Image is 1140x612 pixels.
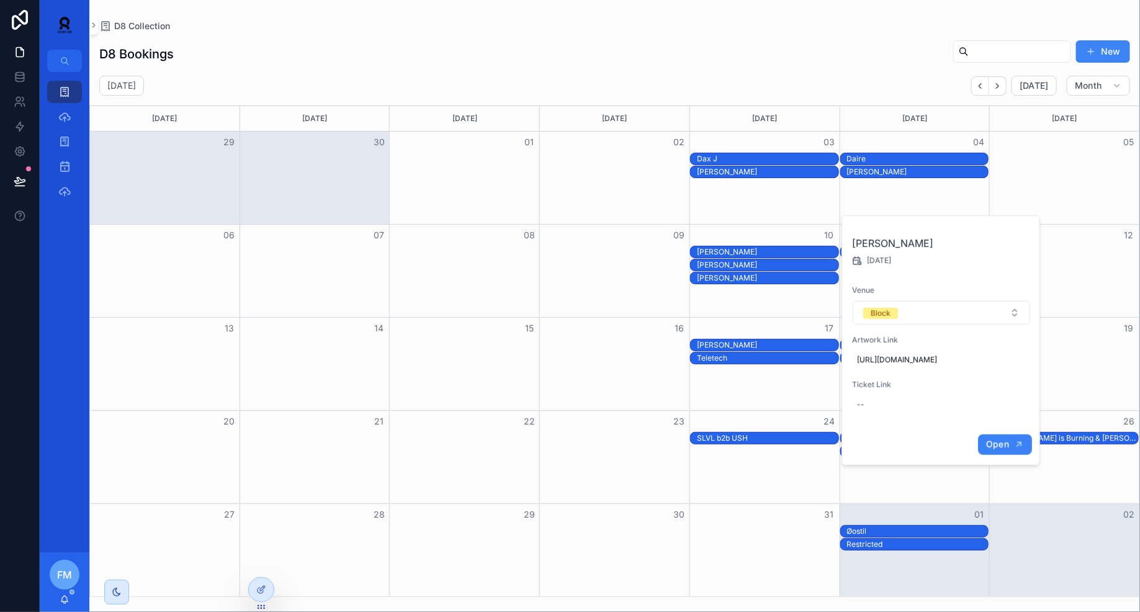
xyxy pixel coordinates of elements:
div: Teletech [697,353,838,363]
button: Open [978,434,1032,455]
button: Month [1067,76,1130,96]
button: 02 [1121,507,1136,522]
button: Back [971,76,989,96]
div: Oscar Mulero [697,272,838,284]
button: 31 [822,507,837,522]
div: SLVL b2b USH [697,433,838,443]
button: 29 [222,135,237,150]
button: 29 [522,507,537,522]
div: scrollable content [40,72,89,218]
div: Restricted [847,539,989,549]
button: Select Button [853,301,1030,325]
button: 01 [971,507,986,522]
div: Daire [847,153,989,164]
button: 05 [1121,135,1136,150]
button: 27 [222,507,237,522]
div: [DATE] [542,106,688,131]
h2: [PERSON_NAME] [852,236,1031,251]
div: [DATE] [92,106,238,131]
div: Øostil [847,526,989,536]
button: 10 [822,228,837,243]
div: -- [857,400,864,410]
span: [DATE] [1020,80,1049,91]
div: [PERSON_NAME] [697,260,838,270]
div: Block [871,308,891,319]
div: [DATE] [842,106,988,131]
span: Month [1075,80,1102,91]
span: Venue [852,286,1031,295]
button: 23 [671,414,686,429]
div: [PERSON_NAME] [697,273,838,283]
h1: D8 Bookings [99,45,174,63]
button: 19 [1121,321,1136,336]
span: Artwork Link [852,335,1031,345]
button: 06 [222,228,237,243]
div: [PERSON_NAME] [697,247,838,257]
button: 01 [522,135,537,150]
button: 20 [222,414,237,429]
div: Aaron Hibell [697,246,838,258]
div: Teletech [697,353,838,364]
h2: [DATE] [107,79,136,92]
button: 22 [522,414,537,429]
div: [DATE] [242,106,388,131]
a: D8 Collection [99,20,170,32]
div: Month View [89,106,1140,597]
button: 30 [372,135,387,150]
button: 08 [522,228,537,243]
div: [PERSON_NAME] is Burning & [PERSON_NAME] Law [997,433,1138,443]
button: 02 [671,135,686,150]
div: Dax J [697,154,838,164]
button: 24 [822,414,837,429]
div: SLVL b2b USH [697,433,838,444]
button: 07 [372,228,387,243]
button: 30 [671,507,686,522]
span: FM [57,567,72,582]
div: Paul Van Dyk [697,166,838,178]
div: Daire [847,154,989,164]
span: Ticket Link [852,380,1031,390]
button: 03 [822,135,837,150]
span: [URL][DOMAIN_NAME] [857,355,1026,365]
div: Restricted [847,539,989,550]
div: [PERSON_NAME] [847,167,989,177]
button: 28 [372,507,387,522]
span: D8 Collection [114,20,170,32]
button: 14 [372,321,387,336]
button: 15 [522,321,537,336]
button: 26 [1121,414,1136,429]
div: [PERSON_NAME] [697,167,838,177]
span: Open [986,439,1009,450]
div: Kolter [697,259,838,271]
img: App logo [50,15,79,35]
button: New [1076,40,1130,63]
button: [DATE] [1012,76,1057,96]
button: 13 [222,321,237,336]
div: [PERSON_NAME] [697,340,838,350]
div: [DATE] [692,106,838,131]
div: Øostil [847,526,989,537]
button: 21 [372,414,387,429]
div: [DATE] [392,106,537,131]
div: Enzo is Burning & Murphy's Law [997,433,1138,444]
span: [DATE] [867,256,891,266]
div: Dax J [697,153,838,164]
div: Yousuke Yukimatsu [847,166,989,178]
button: 04 [971,135,986,150]
div: [DATE] [992,106,1138,131]
button: 09 [671,228,686,243]
button: Next [989,76,1007,96]
button: 12 [1121,228,1136,243]
button: 16 [671,321,686,336]
button: 17 [822,321,837,336]
div: Nick Warren [697,340,838,351]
